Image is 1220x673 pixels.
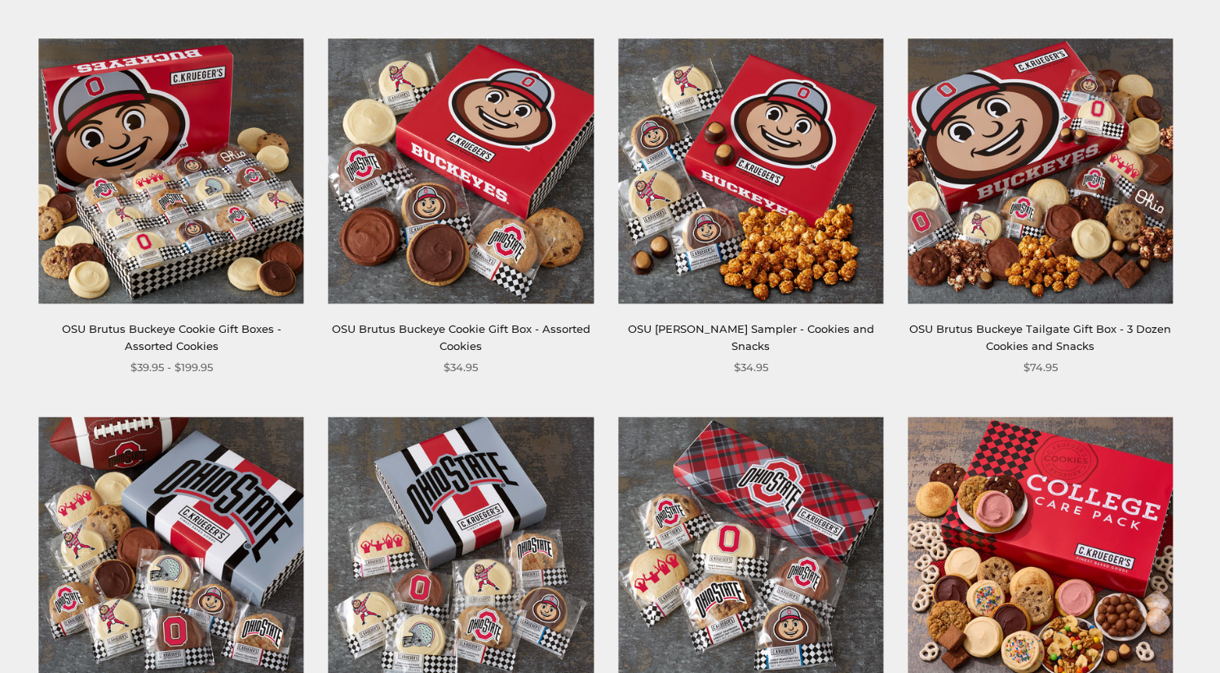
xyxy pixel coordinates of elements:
span: $39.95 - $199.95 [130,359,213,376]
span: $34.95 [444,359,478,376]
a: OSU Brutus Buckeye Cookie Gift Box - Assorted Cookies [332,322,590,352]
span: $34.95 [734,359,768,376]
a: OSU Brutus Buckeye Cookie Gift Boxes - Assorted Cookies [62,322,281,352]
span: $74.95 [1023,359,1058,376]
iframe: Sign Up via Text for Offers [13,611,169,660]
a: OSU [PERSON_NAME] Sampler - Cookies and Snacks [628,322,874,352]
img: OSU Brutus Buckeye Sampler - Cookies and Snacks [618,38,883,303]
img: OSU Brutus Buckeye Tailgate Gift Box - 3 Dozen Cookies and Snacks [908,38,1173,303]
img: OSU Brutus Buckeye Cookie Gift Box - Assorted Cookies [329,38,594,303]
a: OSU Brutus Buckeye Tailgate Gift Box - 3 Dozen Cookies and Snacks [909,322,1171,352]
img: OSU Brutus Buckeye Cookie Gift Boxes - Assorted Cookies [38,38,303,303]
